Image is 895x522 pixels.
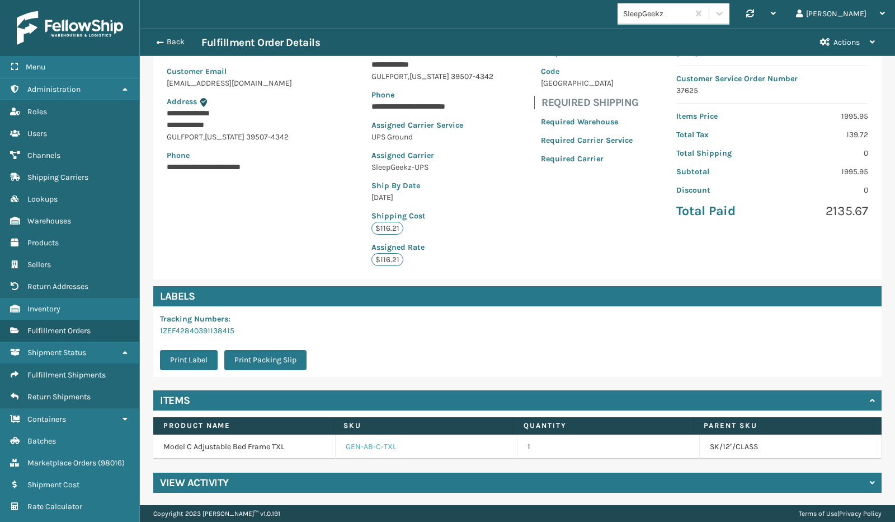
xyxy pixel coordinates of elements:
span: Address [167,97,197,106]
td: 1 [517,435,700,459]
span: Return Addresses [27,282,88,291]
span: [US_STATE] [205,132,244,142]
a: Terms of Use [799,510,837,518]
p: 139.72 [779,129,868,141]
p: SleepGeekz-UPS [371,161,497,173]
span: , [408,72,409,81]
span: Return Shipments [27,392,91,402]
label: Product Name [163,421,323,431]
span: Users [27,129,47,138]
span: Rate Calculator [27,502,82,511]
span: GULFPORT [371,72,408,81]
span: Fulfillment Orders [27,326,91,335]
h4: View Activity [160,476,229,490]
button: Back [150,37,201,47]
a: Privacy Policy [839,510,882,518]
label: Parent SKU [704,421,863,431]
label: SKU [343,421,503,431]
span: Fulfillment Shipments [27,370,106,380]
p: Items Price [676,110,765,122]
p: Customer Service Order Number [676,73,868,85]
span: Tracking Numbers : [160,314,230,324]
p: Assigned Rate [371,241,497,253]
div: SleepGeekz [623,8,690,20]
p: $116.21 [371,222,403,235]
span: Shipping Carriers [27,173,88,182]
p: [DATE] [371,192,497,203]
p: Phone [167,150,328,161]
p: Subtotal [676,166,765,178]
button: Print Label [160,350,218,370]
p: Required Warehouse [541,116,633,128]
p: Assigned Carrier Service [371,119,497,131]
h4: Labels [153,286,882,306]
p: Phone [371,89,497,101]
span: [US_STATE] [409,72,449,81]
img: logo [17,11,123,45]
p: [GEOGRAPHIC_DATA] [541,77,633,89]
p: Discount [676,184,765,196]
span: Marketplace Orders [27,458,96,468]
p: [EMAIL_ADDRESS][DOMAIN_NAME] [167,77,328,89]
h4: Required Shipping [541,96,639,109]
span: 39507-4342 [246,132,289,142]
a: GEN-AB-C-TXL [346,441,397,453]
h3: Fulfillment Order Details [201,36,320,49]
p: Code [541,66,633,77]
p: 37625 [676,85,868,96]
h4: Items [160,394,190,407]
button: Print Packing Slip [224,350,307,370]
td: Model C Adjustable Bed Frame TXL [153,435,336,459]
span: Batches [27,436,56,446]
p: Ship By Date [371,180,497,192]
a: 1ZEF42840391138415 [160,326,234,335]
span: Warehouses [27,216,71,226]
span: Products [27,238,59,248]
p: $116.21 [371,253,403,266]
p: Total Paid [676,203,765,220]
span: Shipment Status [27,348,86,357]
span: Administration [27,85,81,94]
p: 0 [779,147,868,159]
p: 2135.67 [779,203,868,220]
p: Total Shipping [676,147,765,159]
p: Required Carrier [541,153,633,165]
td: SK/12"/CLASS [700,435,882,459]
span: 39507-4342 [451,72,493,81]
p: Required Carrier Service [541,134,633,146]
span: Shipment Cost [27,480,79,490]
label: Quantity [524,421,683,431]
span: GULFPORT [167,132,203,142]
span: Roles [27,107,47,116]
p: 1995.95 [779,166,868,178]
span: Actions [833,38,860,47]
p: Shipping Cost [371,210,497,222]
span: Inventory [27,304,60,314]
span: Containers [27,414,66,424]
span: Menu [26,62,45,72]
span: ( 98016 ) [98,458,125,468]
p: Total Tax [676,129,765,141]
button: Actions [810,29,885,56]
span: , [203,132,205,142]
span: Lookups [27,194,58,204]
span: Channels [27,151,60,160]
p: Copyright 2023 [PERSON_NAME]™ v 1.0.191 [153,505,280,522]
p: 1995.95 [779,110,868,122]
p: 0 [779,184,868,196]
div: | [799,505,882,522]
p: Assigned Carrier [371,150,497,161]
span: Sellers [27,260,51,269]
p: Customer Email [167,66,328,77]
p: UPS Ground [371,131,497,143]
